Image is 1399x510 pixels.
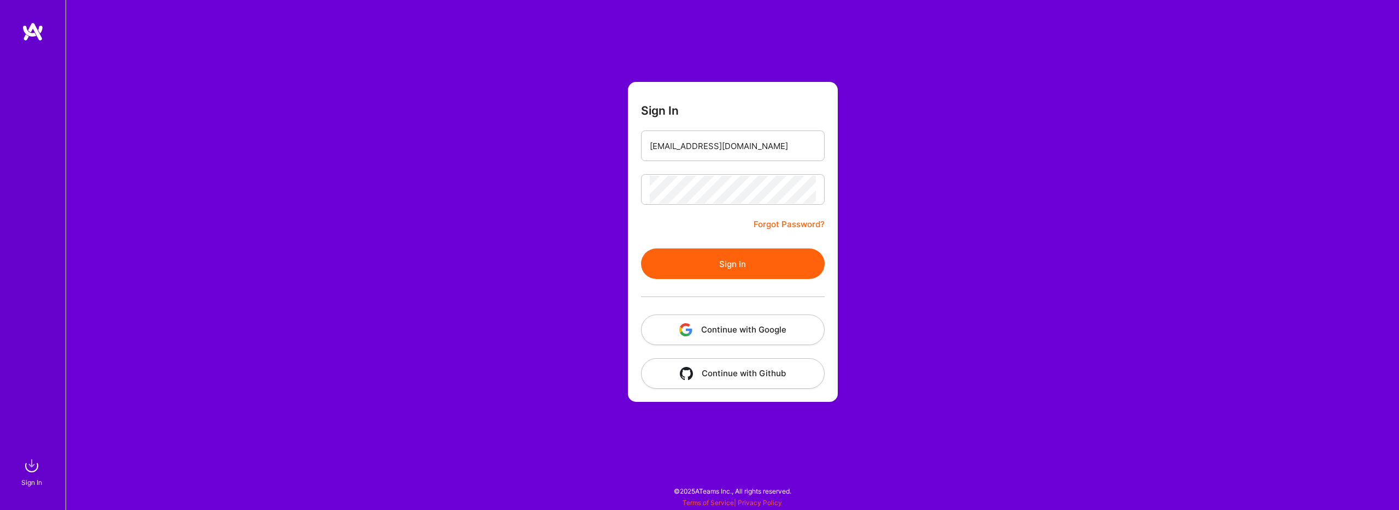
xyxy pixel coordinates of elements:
[738,499,782,507] a: Privacy Policy
[21,477,42,488] div: Sign In
[680,367,693,380] img: icon
[641,358,825,389] button: Continue with Github
[641,315,825,345] button: Continue with Google
[22,22,44,41] img: logo
[683,499,782,507] span: |
[650,132,816,160] input: Email...
[641,248,825,279] button: Sign In
[21,455,43,477] img: sign in
[66,477,1399,505] div: © 2025 ATeams Inc., All rights reserved.
[641,104,679,117] h3: Sign In
[683,499,734,507] a: Terms of Service
[754,218,825,231] a: Forgot Password?
[23,455,43,488] a: sign inSign In
[679,323,692,336] img: icon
